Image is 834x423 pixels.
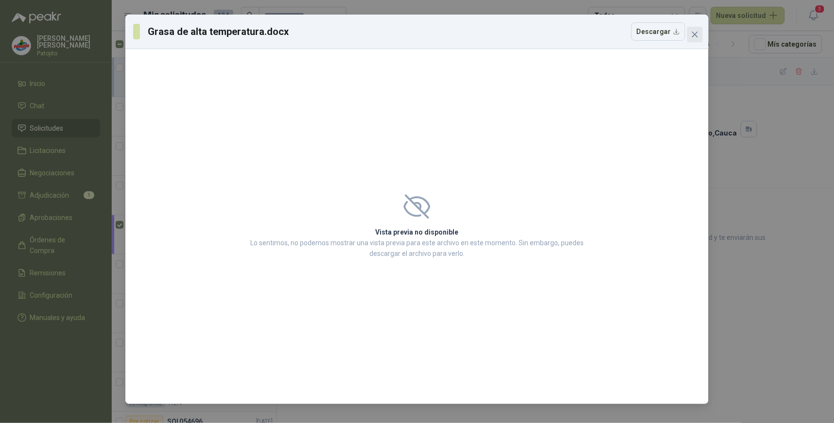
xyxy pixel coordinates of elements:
[247,227,587,237] h2: Vista previa no disponible
[247,237,587,259] p: Lo sentimos, no podemos mostrar una vista previa para este archivo en este momento. Sin embargo, ...
[631,22,685,41] button: Descargar
[687,27,703,42] button: Close
[691,31,699,38] span: close
[148,24,290,39] h3: Grasa de alta temperatura.docx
